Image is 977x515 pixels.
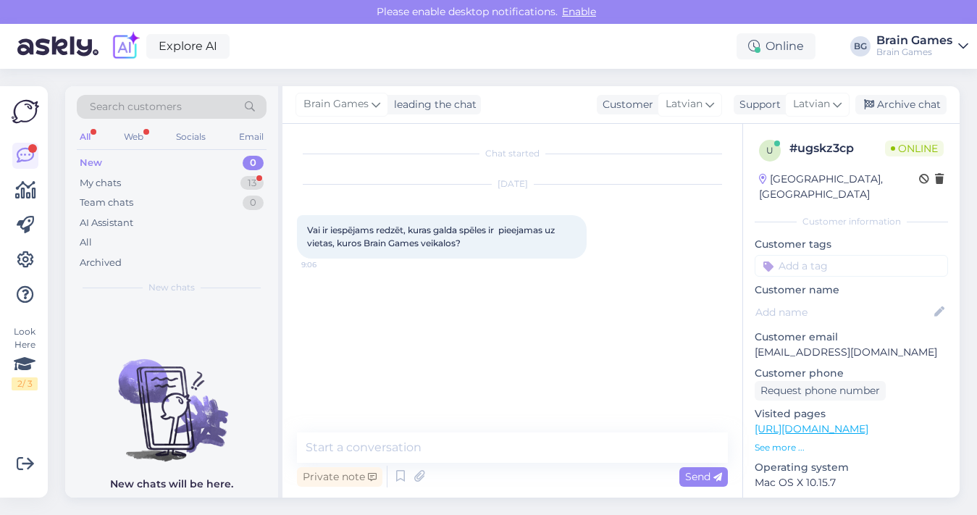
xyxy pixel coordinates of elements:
span: Latvian [793,96,830,112]
div: Socials [173,127,209,146]
div: Request phone number [755,381,886,401]
div: Look Here [12,325,38,390]
span: Search customers [90,99,182,114]
span: Send [685,470,722,483]
span: New chats [148,281,195,294]
span: 9:06 [301,259,356,270]
a: Brain GamesBrain Games [876,35,968,58]
div: Support [734,97,781,112]
img: No chats [65,333,278,464]
span: Enable [558,5,600,18]
div: All [80,235,92,250]
span: Brain Games [303,96,369,112]
div: All [77,127,93,146]
div: # ugskz3cp [789,140,885,157]
p: [EMAIL_ADDRESS][DOMAIN_NAME] [755,345,948,360]
div: Brain Games [876,46,952,58]
div: Chat started [297,147,728,160]
p: Customer email [755,330,948,345]
div: [DATE] [297,177,728,190]
div: New [80,156,102,170]
a: [URL][DOMAIN_NAME] [755,422,868,435]
div: 0 [243,196,264,210]
div: AI Assistant [80,216,133,230]
div: My chats [80,176,121,190]
div: Online [737,33,815,59]
div: leading the chat [388,97,477,112]
span: u [766,145,773,156]
div: Web [121,127,146,146]
div: [GEOGRAPHIC_DATA], [GEOGRAPHIC_DATA] [759,172,919,202]
div: Team chats [80,196,133,210]
div: Archive chat [855,95,947,114]
div: Archived [80,256,122,270]
div: BG [850,36,871,56]
div: Brain Games [876,35,952,46]
div: 13 [240,176,264,190]
span: Vai ir iespējams redzēt, kuras galda spēles ir pieejamas uz vietas, kuros Brain Games veikalos? [307,225,557,248]
span: Latvian [666,96,703,112]
img: explore-ai [110,31,141,62]
div: 2 / 3 [12,377,38,390]
p: New chats will be here. [110,477,233,492]
input: Add a tag [755,255,948,277]
p: Browser [755,496,948,511]
p: Visited pages [755,406,948,422]
span: Online [885,141,944,156]
div: 0 [243,156,264,170]
p: Customer tags [755,237,948,252]
img: Askly Logo [12,98,39,125]
a: Explore AI [146,34,230,59]
div: Customer [597,97,653,112]
input: Add name [755,304,931,320]
div: Private note [297,467,382,487]
div: Email [236,127,267,146]
p: Mac OS X 10.15.7 [755,475,948,490]
p: Customer phone [755,366,948,381]
p: See more ... [755,441,948,454]
div: Customer information [755,215,948,228]
p: Customer name [755,282,948,298]
p: Operating system [755,460,948,475]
